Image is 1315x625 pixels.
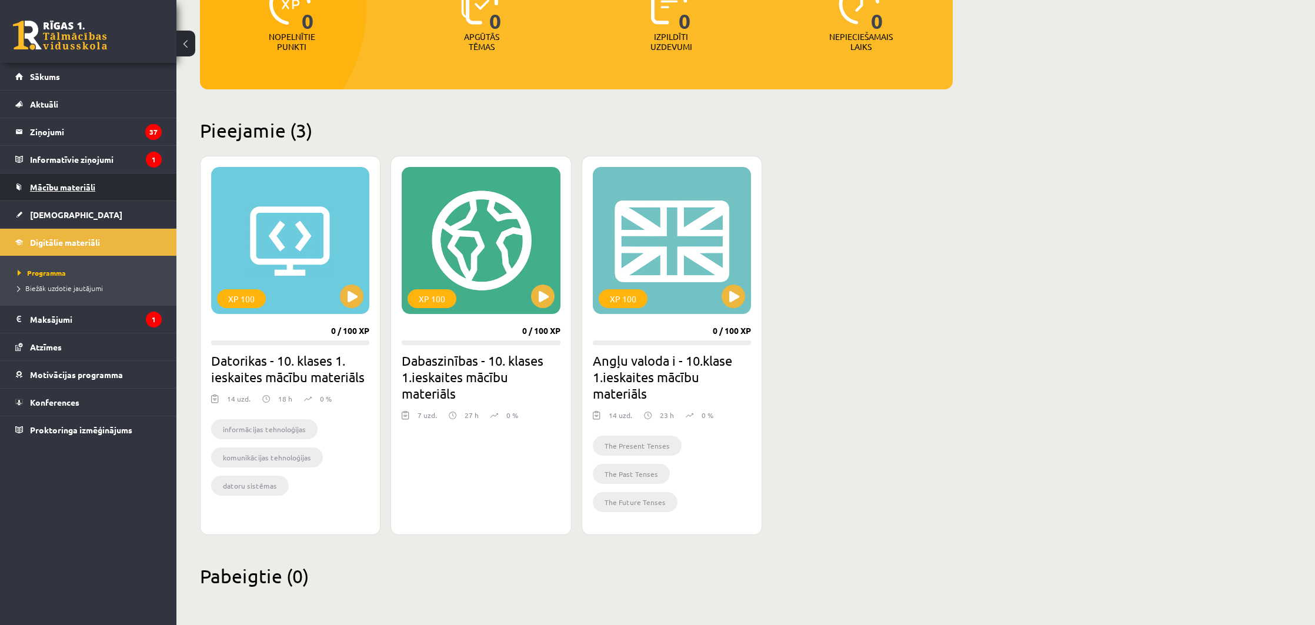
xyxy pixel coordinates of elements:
span: Sākums [30,71,60,82]
div: 14 uzd. [609,410,632,427]
p: 23 h [660,410,674,420]
span: Biežāk uzdotie jautājumi [18,283,103,293]
a: Sākums [15,63,162,90]
h2: Dabaszinības - 10. klases 1.ieskaites mācību materiāls [402,352,560,402]
a: Rīgas 1. Tālmācības vidusskola [13,21,107,50]
span: Motivācijas programma [30,369,123,380]
span: Digitālie materiāli [30,237,100,248]
div: XP 100 [408,289,456,308]
p: Izpildīti uzdevumi [648,32,694,52]
legend: Maksājumi [30,306,162,333]
a: Informatīvie ziņojumi1 [15,146,162,173]
legend: Informatīvie ziņojumi [30,146,162,173]
div: 14 uzd. [227,393,251,411]
a: Mācību materiāli [15,173,162,200]
a: Biežāk uzdotie jautājumi [18,283,165,293]
a: Motivācijas programma [15,361,162,388]
li: datoru sistēmas [211,476,289,496]
li: The Future Tenses [593,492,677,512]
h2: Datorikas - 10. klases 1. ieskaites mācību materiāls [211,352,369,385]
p: 0 % [320,393,332,404]
p: Nepieciešamais laiks [829,32,893,52]
li: komunikācijas tehnoloģijas [211,447,323,467]
h2: Pabeigtie (0) [200,564,953,587]
i: 37 [145,124,162,140]
a: Proktoringa izmēģinājums [15,416,162,443]
div: 7 uzd. [418,410,437,427]
p: Apgūtās tēmas [459,32,505,52]
i: 1 [146,152,162,168]
p: 0 % [702,410,713,420]
p: 27 h [465,410,479,420]
a: Ziņojumi37 [15,118,162,145]
span: [DEMOGRAPHIC_DATA] [30,209,122,220]
legend: Ziņojumi [30,118,162,145]
div: XP 100 [599,289,648,308]
li: The Past Tenses [593,464,670,484]
span: Konferences [30,397,79,407]
p: 18 h [278,393,292,404]
span: Atzīmes [30,342,62,352]
a: Konferences [15,389,162,416]
h2: Pieejamie (3) [200,119,953,142]
span: Programma [18,268,66,278]
a: Programma [18,268,165,278]
h2: Angļu valoda i - 10.klase 1.ieskaites mācību materiāls [593,352,751,402]
p: 0 % [506,410,518,420]
p: Nopelnītie punkti [269,32,315,52]
span: Proktoringa izmēģinājums [30,425,132,435]
span: Aktuāli [30,99,58,109]
li: informācijas tehnoloģijas [211,419,318,439]
div: XP 100 [217,289,266,308]
i: 1 [146,312,162,327]
a: Maksājumi1 [15,306,162,333]
a: Atzīmes [15,333,162,360]
span: Mācību materiāli [30,182,95,192]
li: The Present Tenses [593,436,682,456]
a: Digitālie materiāli [15,229,162,256]
a: Aktuāli [15,91,162,118]
a: [DEMOGRAPHIC_DATA] [15,201,162,228]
